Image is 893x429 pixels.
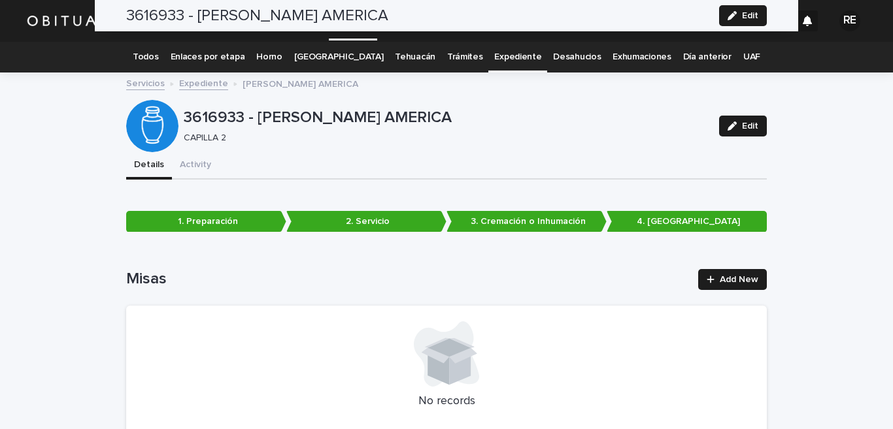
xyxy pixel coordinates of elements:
a: Expediente [494,42,541,72]
button: Activity [172,152,219,180]
div: RE [839,10,860,31]
a: Día anterior [683,42,732,72]
a: UAF [743,42,760,72]
p: 3616933 - [PERSON_NAME] AMERICA [184,108,709,127]
a: Todos [133,42,158,72]
a: Enlaces por etapa [171,42,245,72]
a: [GEOGRAPHIC_DATA] [294,42,384,72]
p: [PERSON_NAME] AMERICA [243,76,358,90]
a: Servicios [126,75,165,90]
span: Add New [720,275,758,284]
p: CAPILLA 2 [184,133,703,144]
p: No records [142,394,751,409]
p: 3. Cremación o Inhumación [446,211,607,232]
a: Trámites [447,42,483,72]
a: Desahucios [553,42,601,72]
h1: Misas [126,270,690,289]
p: 2. Servicio [286,211,446,232]
img: HUM7g2VNRLqGMmR9WVqf [26,8,131,34]
a: Add New [698,269,767,290]
span: Edit [742,121,758,131]
button: Edit [719,116,767,136]
button: Details [126,152,172,180]
a: Horno [256,42,282,72]
a: Tehuacán [395,42,435,72]
a: Expediente [179,75,228,90]
p: 4. [GEOGRAPHIC_DATA] [607,211,767,232]
a: Exhumaciones [613,42,671,72]
p: 1. Preparación [126,211,286,232]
